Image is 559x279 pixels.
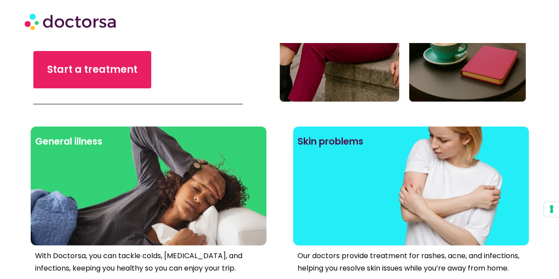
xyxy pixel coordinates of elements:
[35,250,262,275] p: With Doctorsa, you can tackle colds, [MEDICAL_DATA], and infections, keeping you healthy so you c...
[298,131,524,152] h2: Skin problems
[35,131,262,152] h2: General illness
[33,51,151,88] a: Start a treatment
[544,202,559,217] button: Your consent preferences for tracking technologies
[298,250,524,275] p: Our doctors provide treatment for rashes, acne, and infections, helping you resolve skin issues w...
[47,63,137,77] span: Start a treatment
